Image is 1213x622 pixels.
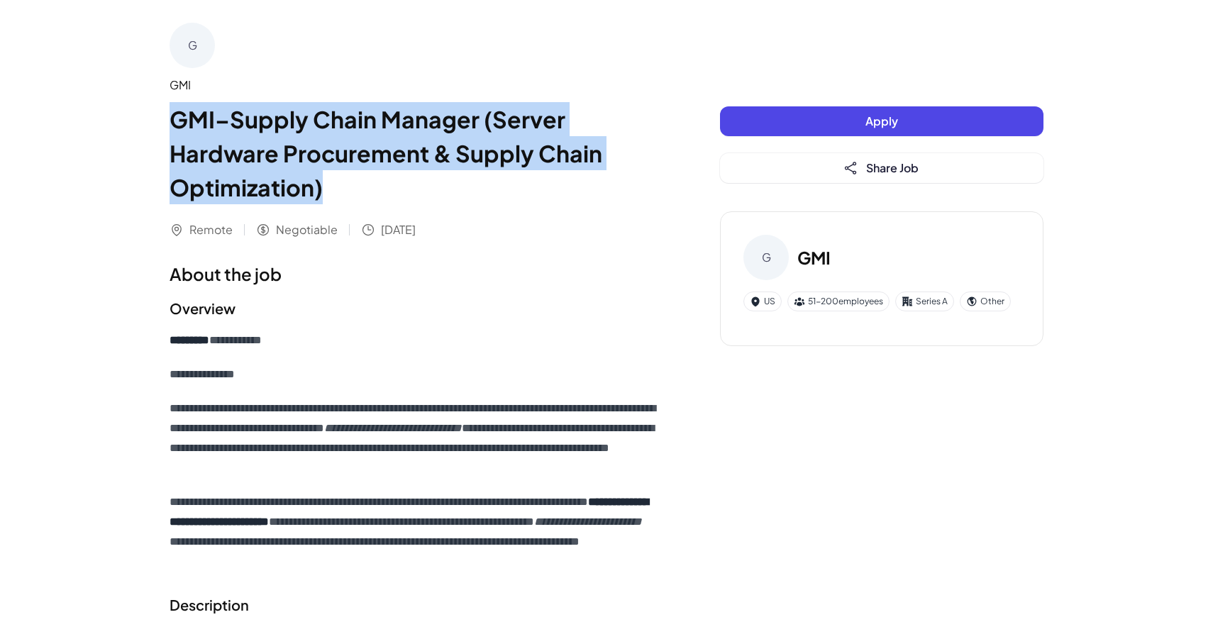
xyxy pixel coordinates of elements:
[170,594,663,616] h2: Description
[381,221,416,238] span: [DATE]
[743,235,789,280] div: G
[170,102,663,204] h1: GMI–Supply Chain Manager (Server Hardware Procurement & Supply Chain Optimization)
[865,113,898,128] span: Apply
[276,221,338,238] span: Negotiable
[960,291,1011,311] div: Other
[743,291,782,311] div: US
[787,291,890,311] div: 51-200 employees
[170,261,663,287] h1: About the job
[895,291,954,311] div: Series A
[720,153,1043,183] button: Share Job
[170,298,663,319] h2: Overview
[720,106,1043,136] button: Apply
[866,160,919,175] span: Share Job
[797,245,831,270] h3: GMI
[170,77,663,94] div: GMI
[189,221,233,238] span: Remote
[170,23,215,68] div: G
